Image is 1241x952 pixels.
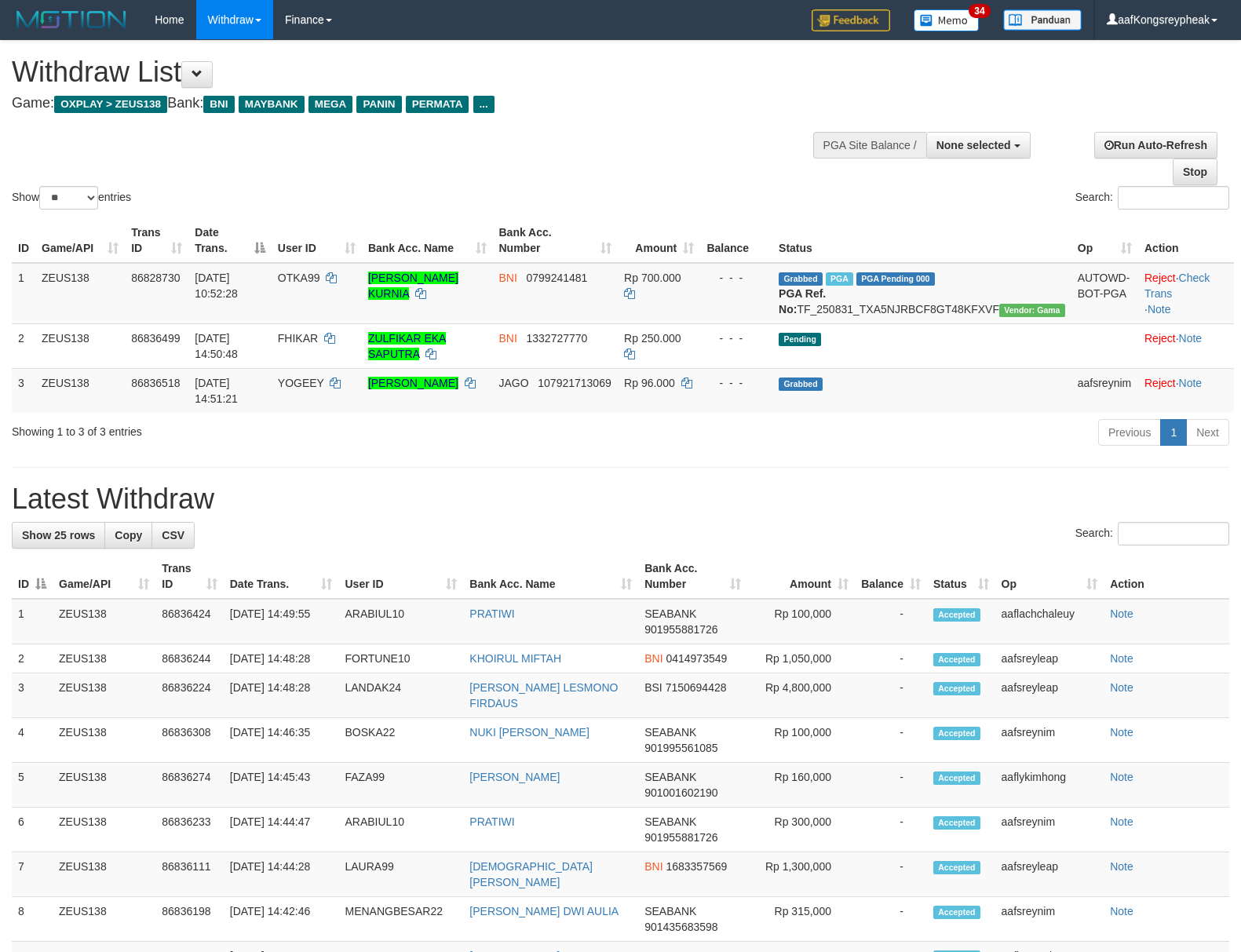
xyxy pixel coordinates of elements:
td: · [1138,368,1234,413]
a: Note [1179,377,1203,389]
span: Accepted [933,906,980,919]
label: Show entries [12,186,131,210]
a: Note [1110,726,1133,739]
td: LAURA99 [338,852,463,897]
td: 86836224 [155,673,223,718]
a: [PERSON_NAME] [368,377,458,389]
td: 3 [12,673,53,718]
td: AUTOWD-BOT-PGA [1071,263,1138,324]
td: 1 [12,599,53,644]
span: 86828730 [131,272,180,284]
td: 86836198 [155,897,223,942]
button: None selected [926,132,1031,159]
td: [DATE] 14:44:47 [224,808,339,852]
span: Accepted [933,861,980,874]
input: Search: [1118,522,1229,545]
a: Reject [1144,377,1176,389]
span: Copy 107921713069 to clipboard [538,377,611,389]
a: Note [1179,332,1203,345]
td: ZEUS138 [53,599,155,644]
td: 86836424 [155,599,223,644]
td: ZEUS138 [53,897,155,942]
span: Copy 1332727770 to clipboard [527,332,588,345]
td: · [1138,323,1234,368]
a: Copy [104,522,152,549]
span: Copy 901435683598 to clipboard [644,921,717,933]
th: Trans ID: activate to sort column ascending [125,218,188,263]
span: Accepted [933,771,980,785]
img: Feedback.jpg [812,9,890,31]
span: [DATE] 10:52:28 [195,272,238,300]
td: aafsreyleap [995,644,1104,673]
span: ... [473,96,495,113]
td: Rp 4,800,000 [747,673,855,718]
td: 86836111 [155,852,223,897]
a: PRATIWI [469,815,514,828]
td: [DATE] 14:49:55 [224,599,339,644]
td: [DATE] 14:48:28 [224,673,339,718]
span: Copy 1683357569 to clipboard [666,860,727,873]
img: MOTION_logo.png [12,8,131,31]
span: Marked by aafsreyleap [826,272,853,286]
span: CSV [162,529,184,542]
h4: Game: Bank: [12,96,812,111]
div: Showing 1 to 3 of 3 entries [12,418,506,440]
td: ZEUS138 [53,718,155,763]
td: ZEUS138 [35,368,125,413]
td: - [855,852,927,897]
td: - [855,718,927,763]
td: MENANGBESAR22 [338,897,463,942]
td: ZEUS138 [35,323,125,368]
td: TF_250831_TXA5NJRBCF8GT48KFXVF [772,263,1071,324]
th: User ID: activate to sort column ascending [338,554,463,599]
h1: Withdraw List [12,57,812,88]
th: Status [772,218,1071,263]
a: [PERSON_NAME] [469,771,560,783]
th: Game/API: activate to sort column ascending [35,218,125,263]
th: ID [12,218,35,263]
td: aafsreyleap [995,673,1104,718]
span: Accepted [933,727,980,740]
b: PGA Ref. No: [779,287,826,316]
td: 3 [12,368,35,413]
label: Search: [1075,186,1229,210]
td: LANDAK24 [338,673,463,718]
a: Check Trans [1144,272,1210,300]
span: BNI [499,272,517,284]
th: Op: activate to sort column ascending [1071,218,1138,263]
a: Next [1186,419,1229,446]
a: [DEMOGRAPHIC_DATA][PERSON_NAME] [469,860,593,888]
a: NUKI [PERSON_NAME] [469,726,589,739]
td: 86836308 [155,718,223,763]
td: [DATE] 14:44:28 [224,852,339,897]
a: Previous [1098,419,1161,446]
span: Copy 7150694428 to clipboard [666,681,727,694]
span: MAYBANK [239,96,305,113]
span: YOGEEY [278,377,324,389]
th: Bank Acc. Name: activate to sort column ascending [463,554,638,599]
td: ZEUS138 [53,852,155,897]
td: Rp 100,000 [747,718,855,763]
div: PGA Site Balance / [813,132,926,159]
td: aafsreynim [995,718,1104,763]
a: Note [1148,303,1171,316]
span: PGA Pending [856,272,935,286]
th: Date Trans.: activate to sort column descending [188,218,271,263]
a: CSV [151,522,195,549]
th: Amount: activate to sort column ascending [747,554,855,599]
td: - [855,599,927,644]
td: ZEUS138 [53,763,155,808]
td: · · [1138,263,1234,324]
a: Note [1110,771,1133,783]
span: Copy 0799241481 to clipboard [527,272,588,284]
span: None selected [936,139,1011,151]
span: BNI [644,860,662,873]
th: Amount: activate to sort column ascending [618,218,700,263]
td: FAZA99 [338,763,463,808]
label: Search: [1075,522,1229,545]
input: Search: [1118,186,1229,210]
a: ZULFIKAR EKA SAPUTRA [368,332,447,360]
a: Run Auto-Refresh [1094,132,1217,159]
span: Vendor URL: https://trx31.1velocity.biz [999,304,1065,317]
td: aafsreynim [995,808,1104,852]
